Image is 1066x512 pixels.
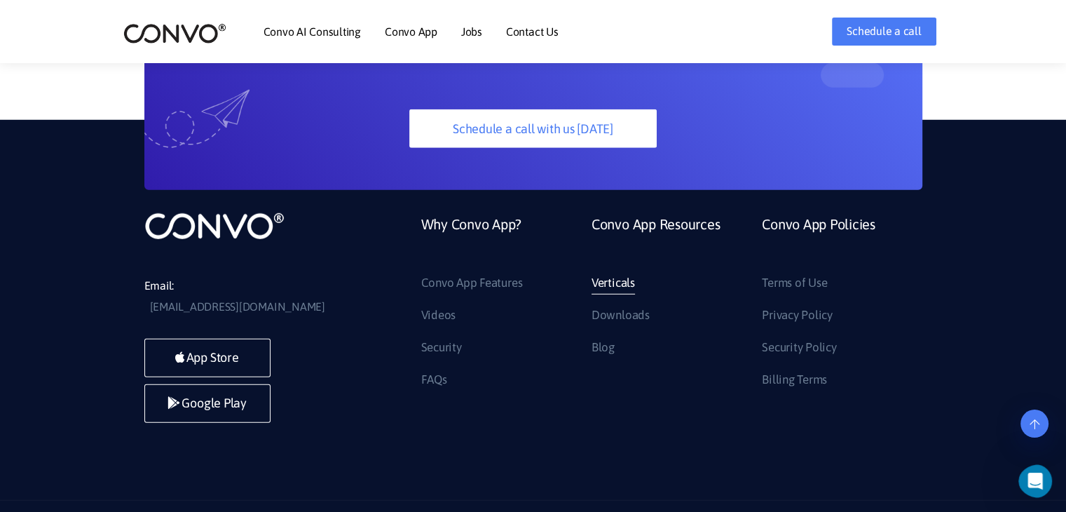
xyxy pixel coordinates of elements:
[421,272,523,295] a: Convo App Features
[150,297,325,318] a: [EMAIL_ADDRESS][DOMAIN_NAME]
[264,26,361,37] a: Convo AI Consulting
[1018,464,1062,498] iframe: Intercom live chat
[421,304,456,327] a: Videos
[461,26,482,37] a: Jobs
[144,211,285,241] img: logo_not_found
[421,337,462,359] a: Security
[409,109,657,148] a: Schedule a call with us [DATE]
[592,337,615,359] a: Blog
[592,211,720,272] a: Convo App Resources
[421,211,522,272] a: Why Convo App?
[411,211,922,400] div: Footer
[123,22,226,44] img: logo_2.png
[385,26,437,37] a: Convo App
[762,369,827,391] a: Billing Terms
[144,276,355,318] li: Email:
[592,272,635,295] a: Verticals
[832,18,936,46] a: Schedule a call
[762,272,827,295] a: Terms of Use
[506,26,559,37] a: Contact Us
[421,369,447,391] a: FAQs
[762,211,875,272] a: Convo App Policies
[762,304,833,327] a: Privacy Policy
[762,337,836,359] a: Security Policy
[592,304,650,327] a: Downloads
[144,339,271,377] a: App Store
[144,384,271,423] a: Google Play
